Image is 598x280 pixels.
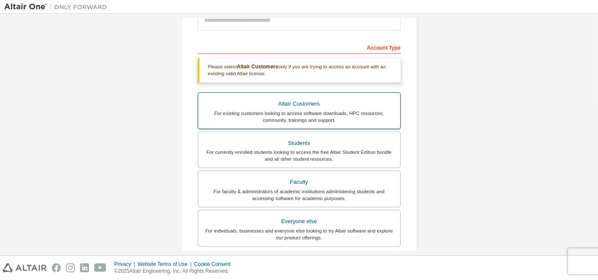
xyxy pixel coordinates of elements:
[194,261,235,268] div: Cookie Consent
[203,215,395,227] div: Everyone else
[80,263,89,272] img: linkedin.svg
[203,98,395,110] div: Altair Customers
[198,58,401,83] div: Please select only if you are trying to access an account with an existing valid Altair license.
[203,188,395,202] div: For faculty & administrators of academic institutions administering students and accessing softwa...
[3,263,47,272] img: altair_logo.svg
[203,137,395,149] div: Students
[203,110,395,124] div: For existing customers looking to access software downloads, HPC resources, community, trainings ...
[114,268,236,275] p: © 2025 Altair Engineering, Inc. All Rights Reserved.
[66,263,75,272] img: instagram.svg
[94,263,107,272] img: youtube.svg
[114,261,137,268] div: Privacy
[203,176,395,188] div: Faculty
[4,3,111,11] img: Altair One
[52,263,61,272] img: facebook.svg
[203,149,395,162] div: For currently enrolled students looking to access the free Altair Student Edition bundle and all ...
[203,227,395,241] div: For individuals, businesses and everyone else looking to try Altair software and explore our prod...
[137,261,194,268] div: Website Terms of Use
[237,64,278,70] b: Altair Customers
[198,40,401,54] div: Account Type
